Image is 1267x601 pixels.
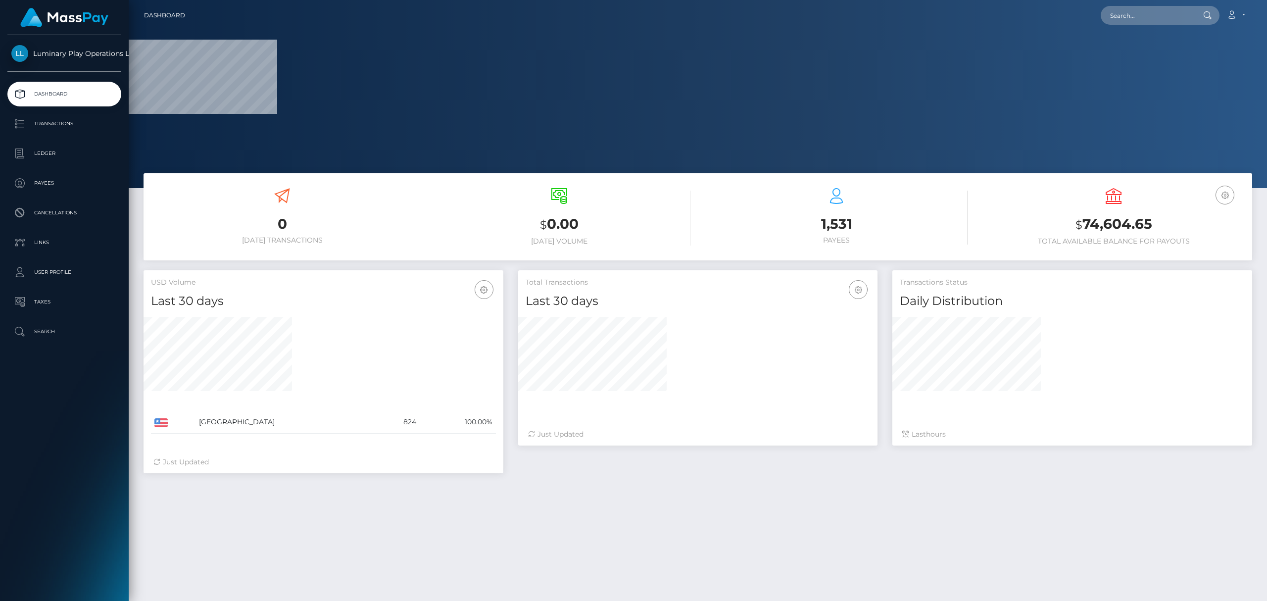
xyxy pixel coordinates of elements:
[1101,6,1194,25] input: Search...
[420,411,495,434] td: 100.00%
[7,141,121,166] a: Ledger
[11,176,117,191] p: Payees
[7,171,121,196] a: Payees
[526,278,871,288] h5: Total Transactions
[7,230,121,255] a: Links
[151,278,496,288] h5: USD Volume
[20,8,108,27] img: MassPay Logo
[151,293,496,310] h4: Last 30 days
[7,319,121,344] a: Search
[900,278,1245,288] h5: Transactions Status
[11,205,117,220] p: Cancellations
[7,260,121,285] a: User Profile
[11,45,28,62] img: Luminary Play Operations Limited
[428,214,690,235] h3: 0.00
[11,324,117,339] p: Search
[154,418,168,427] img: US.png
[705,236,968,245] h6: Payees
[705,214,968,234] h3: 1,531
[151,214,413,234] h3: 0
[7,49,121,58] span: Luminary Play Operations Limited
[11,235,117,250] p: Links
[902,429,1242,440] div: Last hours
[144,5,185,26] a: Dashboard
[11,265,117,280] p: User Profile
[7,82,121,106] a: Dashboard
[428,237,690,246] h6: [DATE] Volume
[151,236,413,245] h6: [DATE] Transactions
[7,200,121,225] a: Cancellations
[982,214,1245,235] h3: 74,604.65
[900,293,1245,310] h4: Daily Distribution
[526,293,871,310] h4: Last 30 days
[7,290,121,314] a: Taxes
[11,295,117,309] p: Taxes
[1075,218,1082,232] small: $
[11,87,117,101] p: Dashboard
[377,411,420,434] td: 824
[528,429,868,440] div: Just Updated
[153,457,493,467] div: Just Updated
[11,116,117,131] p: Transactions
[540,218,547,232] small: $
[195,411,377,434] td: [GEOGRAPHIC_DATA]
[11,146,117,161] p: Ledger
[7,111,121,136] a: Transactions
[982,237,1245,246] h6: Total Available Balance for Payouts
